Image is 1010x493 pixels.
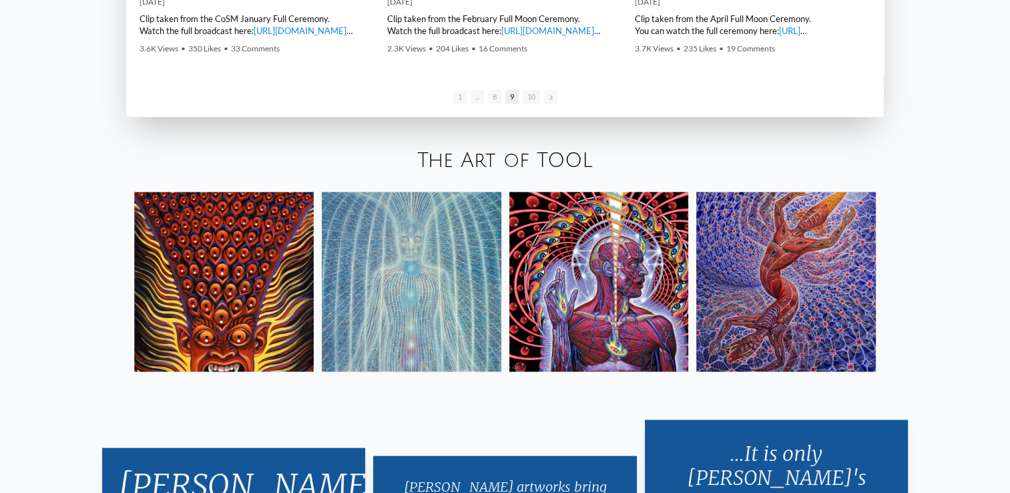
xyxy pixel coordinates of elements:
[501,25,594,36] a: [URL][DOMAIN_NAME]
[387,43,426,53] span: 2.3K Views
[635,25,806,48] a: [URL][DOMAIN_NAME]
[140,13,374,37] div: Clip taken from the CoSM January Full Ceremony. Watch the full broadcast here: | The CoSM Podcast...
[684,43,716,53] span: 235 Likes
[387,13,621,37] div: Clip taken from the February Full Moon Ceremony. Watch the full broadcast here: | The CoSM Podcas...
[635,13,869,37] div: Clip taken from the April Full Moon Ceremony. You can watch the full ceremony here: | Chapel of S...
[188,43,221,53] span: 350 Likes
[471,43,476,53] span: •
[254,25,346,36] a: [URL][DOMAIN_NAME]
[224,43,228,53] span: •
[635,43,674,53] span: 3.7K Views
[429,43,433,53] span: •
[417,150,593,172] a: The Art of TOOL
[726,43,775,53] span: 19 Comments
[479,43,527,53] span: 16 Comments
[523,90,540,104] span: Go to slide 10
[140,43,178,53] span: 3.6K Views
[676,43,681,53] span: •
[544,90,557,104] span: Go to next slide
[453,90,467,104] span: Go to slide 1
[719,43,724,53] span: •
[505,90,519,104] span: Go to slide 9
[181,43,186,53] span: •
[488,90,501,104] span: Go to slide 8
[436,43,469,53] span: 204 Likes
[471,90,484,104] span: Go to slide 4
[231,43,280,53] span: 33 Comments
